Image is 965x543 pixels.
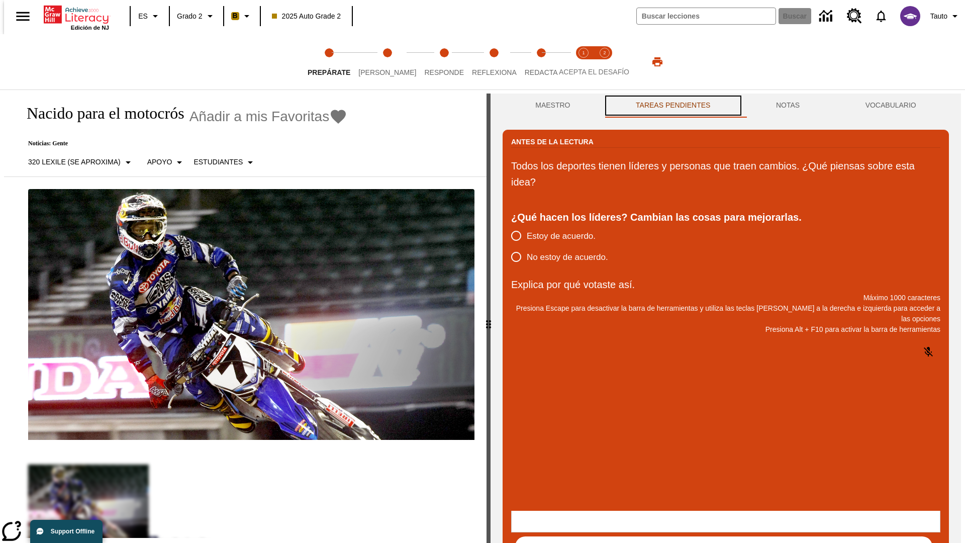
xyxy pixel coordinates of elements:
a: Centro de recursos, Se abrirá en una pestaña nueva. [841,3,868,30]
div: activity [491,94,961,543]
span: Redacta [525,68,558,76]
button: Acepta el desafío lee step 1 of 2 [569,34,598,89]
span: 2025 Auto Grade 2 [272,11,341,22]
button: Perfil/Configuración [926,7,965,25]
img: avatar image [900,6,920,26]
button: Boost El color de la clase es anaranjado claro. Cambiar el color de la clase. [227,7,257,25]
span: ACEPTA EL DESAFÍO [559,68,629,76]
img: El corredor de motocrós James Stewart vuela por los aires en su motocicleta de montaña [28,189,474,440]
h1: Nacido para el motocrós [16,104,184,123]
button: Acepta el desafío contesta step 2 of 2 [590,34,619,89]
p: Presiona Alt + F10 para activar la barra de herramientas [511,324,940,335]
span: Grado 2 [177,11,203,22]
span: Estoy de acuerdo. [527,230,596,243]
text: 1 [582,50,585,55]
button: VOCABULARIO [832,94,949,118]
div: Pulsa la tecla de intro o la barra espaciadora y luego presiona las flechas de derecha e izquierd... [487,94,491,543]
button: Seleccionar estudiante [189,153,260,171]
span: Support Offline [51,528,94,535]
button: Lee step 2 of 5 [350,34,424,89]
a: Centro de información [813,3,841,30]
span: B [233,10,238,22]
div: reading [4,94,487,538]
p: Todos los deportes tienen líderes y personas que traen cambios. ¿Qué piensas sobre esta idea? [511,158,940,190]
div: poll [511,225,616,267]
span: Prepárate [308,68,350,76]
button: Imprimir [641,53,673,71]
span: [PERSON_NAME] [358,68,416,76]
button: Prepárate step 1 of 5 [300,34,358,89]
body: Explica por qué votaste así. Máximo 1000 caracteres Presiona Alt + F10 para activar la barra de h... [4,8,147,17]
button: Grado: Grado 2, Elige un grado [173,7,220,25]
p: Máximo 1000 caracteres [511,293,940,303]
div: Portada [44,4,109,31]
button: Support Offline [30,520,103,543]
h2: Antes de la lectura [511,136,594,147]
button: Escoja un nuevo avatar [894,3,926,29]
div: ¿Qué hacen los líderes? Cambian las cosas para mejorarlas. [511,209,940,225]
p: Apoyo [147,157,172,167]
text: 2 [603,50,606,55]
button: Responde step 3 of 5 [416,34,472,89]
button: NOTAS [743,94,833,118]
button: Redacta step 5 of 5 [517,34,566,89]
p: Noticias: Gente [16,140,347,147]
p: 320 Lexile (Se aproxima) [28,157,121,167]
input: Buscar campo [637,8,776,24]
p: Explica por qué votaste así. [511,277,940,293]
button: Abrir el menú lateral [8,2,38,31]
div: Instructional Panel Tabs [503,94,949,118]
span: Edición de NJ [71,25,109,31]
span: No estoy de acuerdo. [527,251,608,264]
button: Maestro [503,94,603,118]
a: Notificaciones [868,3,894,29]
button: Haga clic para activar la función de reconocimiento de voz [916,340,940,364]
button: Reflexiona step 4 of 5 [464,34,525,89]
button: TAREAS PENDIENTES [603,94,743,118]
p: Estudiantes [194,157,243,167]
span: Responde [424,68,464,76]
span: Añadir a mis Favoritas [189,109,330,125]
span: ES [138,11,148,22]
button: Seleccione Lexile, 320 Lexile (Se aproxima) [24,153,138,171]
p: Presiona Escape para desactivar la barra de herramientas y utiliza las teclas [PERSON_NAME] a la ... [511,303,940,324]
button: Añadir a mis Favoritas - Nacido para el motocrós [189,108,348,125]
button: Tipo de apoyo, Apoyo [143,153,190,171]
span: Tauto [930,11,947,22]
span: Reflexiona [472,68,517,76]
button: Lenguaje: ES, Selecciona un idioma [134,7,166,25]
